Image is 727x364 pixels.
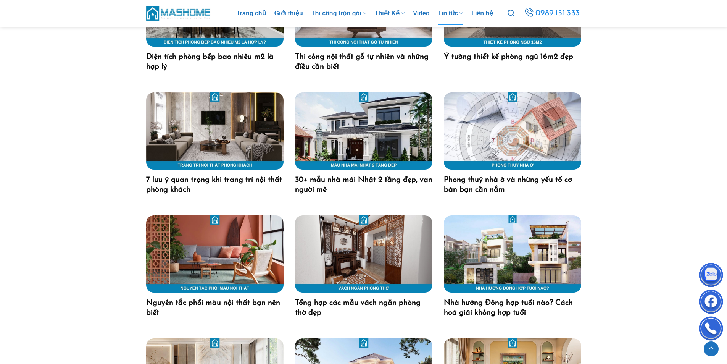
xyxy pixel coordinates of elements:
[274,2,303,25] a: Giới thiệu
[444,92,581,170] img: Phong thuỷ nhà ở và những yếu tố cơ bản bạn cần nắm 35
[704,341,719,356] a: Lên đầu trang
[700,265,722,288] img: Zalo
[295,298,432,318] a: Tổng hợp các mẫu vách ngăn phòng thờ đẹp
[375,2,405,25] a: Thiết Kế
[146,298,284,318] a: Nguyên tắc phối màu nội thất bạn nên biết
[146,175,284,195] a: 7 lưu ý quan trọng khi trang trí nội thất phòng khách
[444,298,581,318] a: Nhà hướng Đông hợp tuổi nào? Cách hoá giải không hợp tuổi
[700,318,722,341] img: Phone
[444,215,581,293] img: Nhà hướng Đông hợp tuổi nào? Cách hoá giải không hợp tuổi 44
[146,92,284,170] img: 7 lưu ý quan trọng khi trang trí nội thất phòng khách 22
[295,92,432,170] img: 30+ mẫu nhà mái Nhật 2 tầng đẹp, vạn người mê 24
[146,215,284,293] img: Nguyên tắc phối màu nội thất bạn nên biết 38
[295,215,432,293] img: Tổng hợp các mẫu vách ngăn phòng thờ đẹp 39
[311,2,366,25] a: Thi công trọn gói
[146,5,211,21] img: MasHome – Tổng Thầu Thiết Kế Và Xây Nhà Trọn Gói
[146,52,284,72] a: Diện tích phòng bếp bao nhiêu m2 là hợp lý
[535,6,582,20] span: 0989.151.333
[237,2,266,25] a: Trang chủ
[295,175,432,195] a: 30+ mẫu nhà mái Nhật 2 tầng đẹp, vạn người mê
[438,2,463,25] a: Tin tức
[413,2,429,25] a: Video
[444,52,573,62] a: Ý tưởng thiết kế phòng ngủ 16m2 đẹp
[521,6,583,20] a: 0989.151.333
[295,52,432,72] a: Thi công nội thất gỗ tự nhiên và những điều cần biết
[471,2,493,25] a: Liên hệ
[508,5,514,21] a: Tìm kiếm
[444,175,581,195] a: Phong thuỷ nhà ở và những yếu tố cơ bản bạn cần nắm
[700,291,722,314] img: Facebook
